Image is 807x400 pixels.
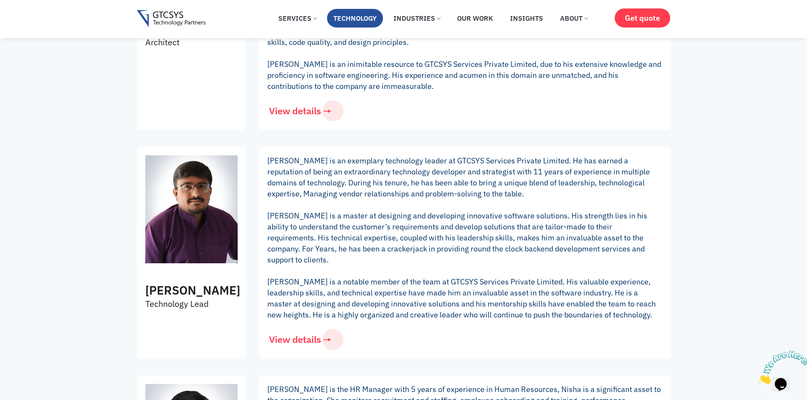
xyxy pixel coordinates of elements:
a: View details [259,100,344,121]
img: Chat attention grabber [3,3,56,37]
a: Services [272,9,323,28]
iframe: chat widget [754,347,807,387]
p: Technology Lead [145,298,215,309]
a: Industries [387,9,446,28]
a: Our Work [451,9,499,28]
span: [PERSON_NAME] is a master at designing and developing innovative software solutions. His strength... [267,211,647,265]
span: View details [269,106,321,116]
span: [PERSON_NAME] is an exemplary technology leader at GTCSYS Services Private Limited. He has earned... [267,156,650,199]
a: About [554,9,594,28]
h3: [PERSON_NAME] [145,282,238,298]
img: Dharmesh Kanzariya - Member of Our Team [145,155,238,263]
span: [PERSON_NAME] is a notable member of the team at GTCSYS Services Private Limited. His valuable ex... [267,277,656,320]
img: Gtcsys logo [137,10,206,28]
a: View details [259,329,344,350]
span: View details [269,335,321,344]
span: Get quote [625,14,660,22]
a: Get quote [615,8,670,28]
a: Insights [504,9,549,28]
a: Technology [327,9,383,28]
